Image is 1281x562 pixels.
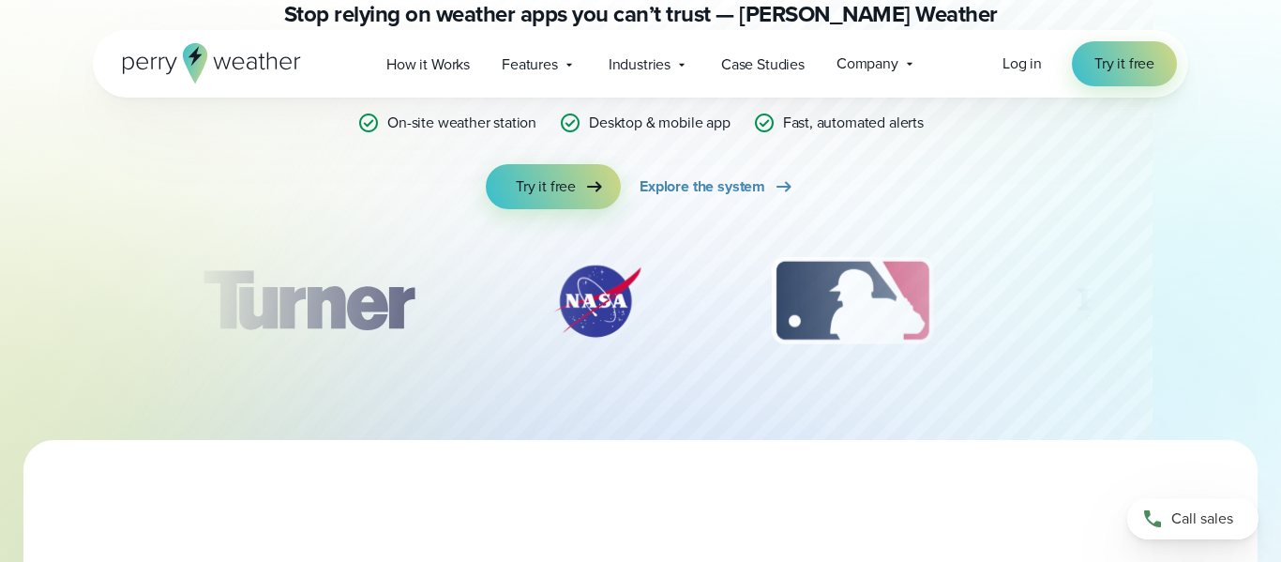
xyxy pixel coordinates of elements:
img: Turner-Construction_1.svg [175,254,442,348]
span: How it Works [386,53,470,76]
div: 2 of 12 [532,254,663,348]
p: On-site weather station [387,112,536,134]
a: How it Works [370,45,486,84]
span: Industries [609,53,671,76]
a: Try it free [486,164,621,209]
span: Log in [1002,53,1042,74]
img: MLB.svg [753,254,951,348]
p: Fast, automated alerts [783,112,924,134]
div: slideshow [187,254,1094,357]
a: Call sales [1127,498,1258,539]
span: Try it free [516,175,576,198]
img: NASA.svg [532,254,663,348]
a: Explore the system [640,164,795,209]
div: 3 of 12 [753,254,951,348]
a: Log in [1002,53,1042,75]
p: Desktop & mobile app [589,112,731,134]
span: Try it free [1094,53,1154,75]
span: Explore the system [640,175,765,198]
span: Call sales [1171,508,1233,530]
span: Case Studies [721,53,805,76]
span: Features [502,53,558,76]
span: Company [836,53,898,75]
a: on-site weather stations [513,27,744,61]
div: 4 of 12 [1042,254,1192,348]
img: PGA.svg [1042,254,1192,348]
div: 1 of 12 [175,254,442,348]
a: Case Studies [705,45,821,84]
a: Try it free [1072,41,1177,86]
